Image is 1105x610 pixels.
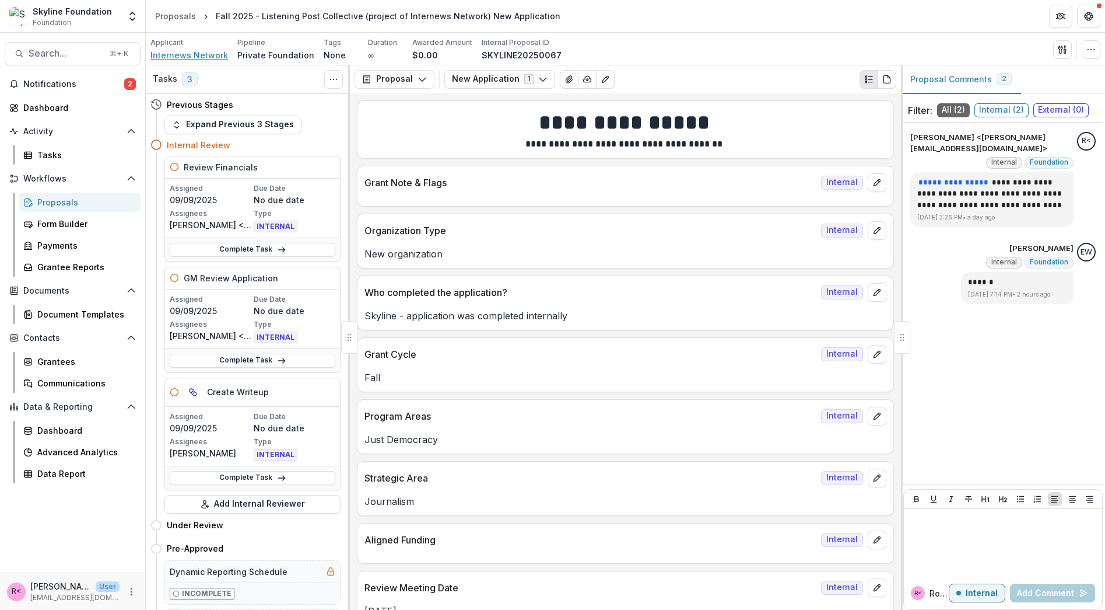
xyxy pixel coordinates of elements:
[170,243,335,257] a: Complete Task
[821,224,863,238] span: Internal
[5,42,141,65] button: Search...
[821,347,863,361] span: Internal
[1033,103,1089,117] span: External ( 0 )
[821,176,863,190] span: Internal
[23,174,122,184] span: Workflows
[23,79,124,89] span: Notifications
[878,70,896,89] button: PDF view
[949,584,1005,602] button: Internal
[23,127,122,137] span: Activity
[868,407,886,426] button: edit
[324,49,346,61] p: None
[937,103,970,117] span: All ( 2 )
[868,283,886,302] button: edit
[170,412,251,422] p: Assigned
[821,285,863,299] span: Internal
[254,332,297,343] span: INTERNAL
[1013,492,1027,506] button: Bullet List
[968,290,1067,299] p: [DATE] 7:14 PM • 2 hours ago
[908,103,932,117] p: Filter:
[5,329,141,347] button: Open Contacts
[1081,249,1092,256] div: Eddie Whitfield
[19,464,141,483] a: Data Report
[184,161,258,173] h5: Review Financials
[254,194,335,206] p: No due date
[170,319,251,330] p: Assignees
[170,294,251,305] p: Assigned
[962,492,976,506] button: Strike
[1082,492,1096,506] button: Align Right
[444,70,555,89] button: New Application1
[991,258,1017,266] span: Internal
[184,383,202,402] button: View dependent tasks
[29,48,103,59] span: Search...
[821,409,863,423] span: Internal
[153,74,177,84] h3: Tasks
[5,281,141,300] button: Open Documents
[167,519,223,531] h4: Under Review
[124,585,138,599] button: More
[37,239,131,252] div: Payments
[364,409,816,423] p: Program Areas
[5,122,141,141] button: Open Activity
[19,257,141,277] a: Grantee Reports
[170,194,251,206] p: 09/09/2025
[412,37,472,48] p: Awarded Amount
[254,183,335,194] p: Due Date
[978,492,992,506] button: Heading 1
[237,49,314,61] p: Private Foundation
[1065,492,1079,506] button: Align Center
[929,587,949,599] p: Rose B
[19,352,141,371] a: Grantees
[33,5,112,18] div: Skyline Foundation
[868,469,886,487] button: edit
[19,193,141,212] a: Proposals
[23,402,122,412] span: Data & Reporting
[37,377,131,389] div: Communications
[1030,258,1068,266] span: Foundation
[167,99,233,111] h4: Previous Stages
[19,305,141,324] a: Document Templates
[167,542,223,555] h4: Pre-Approved
[944,492,958,506] button: Italicize
[324,70,343,89] button: Toggle View Cancelled Tasks
[368,37,397,48] p: Duration
[860,70,878,89] button: Plaintext view
[37,261,131,273] div: Grantee Reports
[19,236,141,255] a: Payments
[364,247,886,261] p: New organization
[33,18,71,28] span: Foundation
[23,333,122,343] span: Contacts
[868,345,886,364] button: edit
[868,531,886,549] button: edit
[170,354,335,368] a: Complete Task
[170,422,251,434] p: 09/09/2025
[927,492,941,506] button: Underline
[124,78,136,90] span: 2
[182,72,198,86] span: 3
[821,471,863,485] span: Internal
[23,286,122,296] span: Documents
[966,588,998,598] p: Internal
[124,5,141,28] button: Open entity switcher
[170,471,335,485] a: Complete Task
[868,221,886,240] button: edit
[254,437,335,447] p: Type
[170,183,251,194] p: Assigned
[560,70,578,89] button: View Attached Files
[910,132,1074,155] p: [PERSON_NAME] <[PERSON_NAME][EMAIL_ADDRESS][DOMAIN_NAME]>
[355,70,434,89] button: Proposal
[364,309,886,323] p: Skyline - application was completed internally
[596,70,615,89] button: Edit as form
[254,221,297,232] span: INTERNAL
[254,319,335,330] p: Type
[1049,5,1072,28] button: Partners
[991,158,1017,166] span: Internal
[150,37,183,48] p: Applicant
[19,442,141,462] a: Advanced Analytics
[37,149,131,161] div: Tasks
[5,169,141,188] button: Open Workflows
[170,566,287,578] h5: Dynamic Reporting Schedule
[917,213,1067,222] p: [DATE] 3:26 PM • a day ago
[482,37,549,48] p: Internal Proposal ID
